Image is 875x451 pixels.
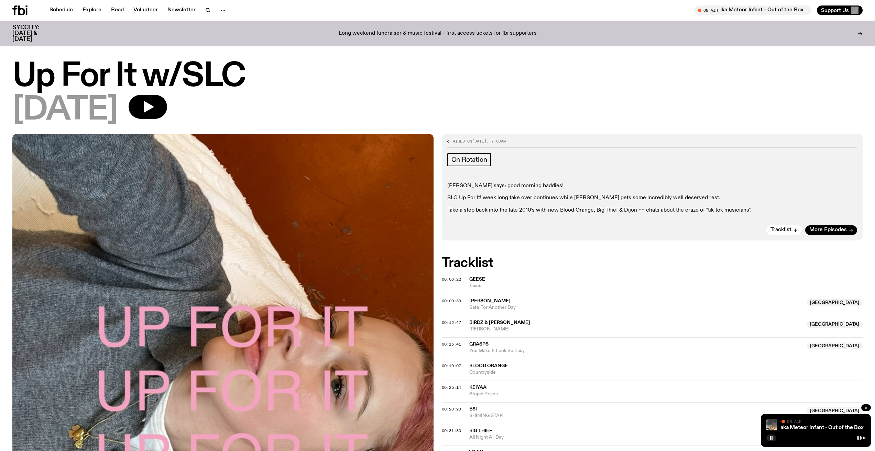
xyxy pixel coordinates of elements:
span: 00:19:07 [442,363,461,369]
span: 00:25:14 [442,385,461,390]
a: On Rotation [447,153,491,166]
button: On Air[PERSON_NAME] aka Meteor Infant - Out of the Box [694,5,811,15]
span: On Air [787,419,801,424]
h1: Up For It w/SLC [12,61,863,92]
button: 00:25:14 [442,386,461,390]
span: [PERSON_NAME] [469,298,511,303]
span: SHINING STAR [469,413,803,419]
span: [DATE] [472,138,486,144]
span: Stupid Prizes [469,391,863,397]
span: Geese [469,277,485,282]
span: [GEOGRAPHIC_DATA] [807,342,863,349]
span: 00:09:39 [442,298,461,304]
p: Long weekend fundraiser & music festival - first access tickets for fbi supporters [339,31,537,37]
a: More Episodes [805,225,857,235]
a: Schedule [45,5,77,15]
button: Tracklist [766,225,802,235]
h2: Tracklist [442,257,863,269]
h3: SYDCITY: [DATE] & [DATE] [12,25,56,42]
a: Explore [78,5,106,15]
p: [PERSON_NAME] says: good morning baddies! [447,183,857,189]
span: Aired on [453,138,472,144]
span: Taxes [469,283,863,289]
span: [GEOGRAPHIC_DATA] [807,407,863,414]
a: Volunteer [129,5,162,15]
span: Esi [469,407,477,411]
span: More Episodes [809,227,847,233]
span: 00:12:47 [442,320,461,325]
span: Blood Orange [469,363,508,368]
p: SLC Up For It! week long take over continues while [PERSON_NAME] gets some incredibly well deserv... [447,195,857,201]
a: Newsletter [163,5,200,15]
a: [PERSON_NAME] aka Meteor Infant - Out of the Box [734,425,864,430]
span: 00:28:23 [442,406,461,412]
span: 00:15:41 [442,341,461,347]
span: Birdz & [PERSON_NAME] [469,320,530,325]
span: [GEOGRAPHIC_DATA] [807,299,863,306]
button: Support Us [817,5,863,15]
span: Tracklist [770,227,791,233]
button: 00:09:39 [442,299,461,303]
span: [PERSON_NAME] [469,326,803,332]
span: 00:06:22 [442,277,461,282]
span: Safe For Another Day [469,304,803,311]
button: 00:28:23 [442,407,461,411]
a: Read [107,5,128,15]
img: An arty glitched black and white photo of Liam treading water in a creek or river. [766,419,777,430]
span: keiyaA [469,385,486,390]
span: [DATE] [12,95,118,126]
span: Grasps [469,342,489,347]
span: 00:31:30 [442,428,461,433]
button: 00:15:41 [442,342,461,346]
span: You Make It Look So Easy [469,348,803,354]
button: 00:06:22 [442,278,461,281]
span: [GEOGRAPHIC_DATA] [807,321,863,328]
span: All Night All Day [469,434,863,441]
span: , 7:00am [486,138,506,144]
span: Support Us [821,7,849,13]
p: Take a step back into the late 2010's with new Blood Orange, Big Thief & Dijon ++ chats about the... [447,207,857,214]
span: Countryside [469,369,863,376]
span: On Rotation [451,156,487,164]
button: 00:12:47 [442,321,461,325]
span: Big Thief [469,428,492,433]
button: 00:31:30 [442,429,461,433]
button: 00:19:07 [442,364,461,368]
